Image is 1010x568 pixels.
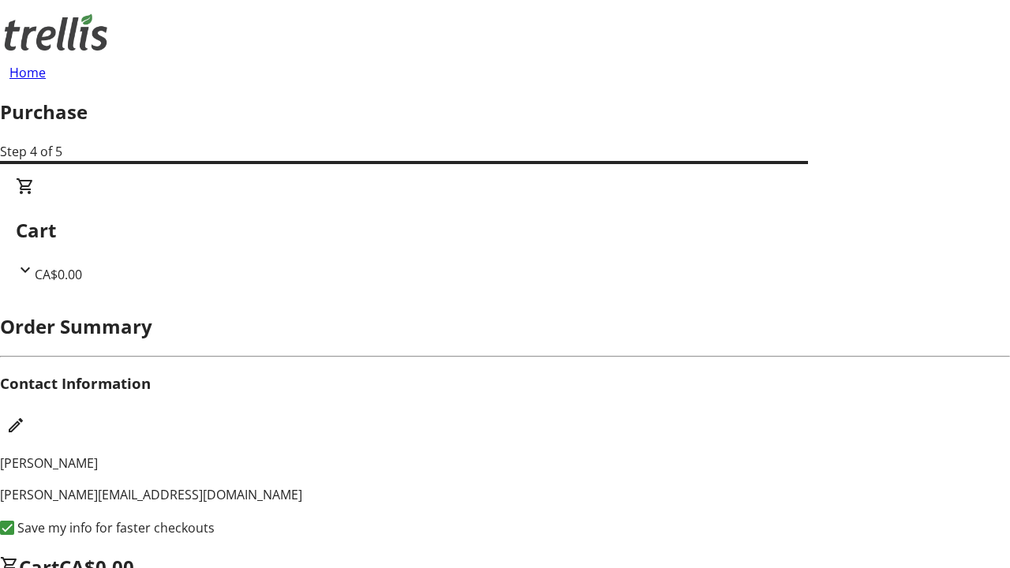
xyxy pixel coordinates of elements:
[16,177,994,284] div: CartCA$0.00
[14,518,215,537] label: Save my info for faster checkouts
[16,216,994,245] h2: Cart
[35,266,82,283] span: CA$0.00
